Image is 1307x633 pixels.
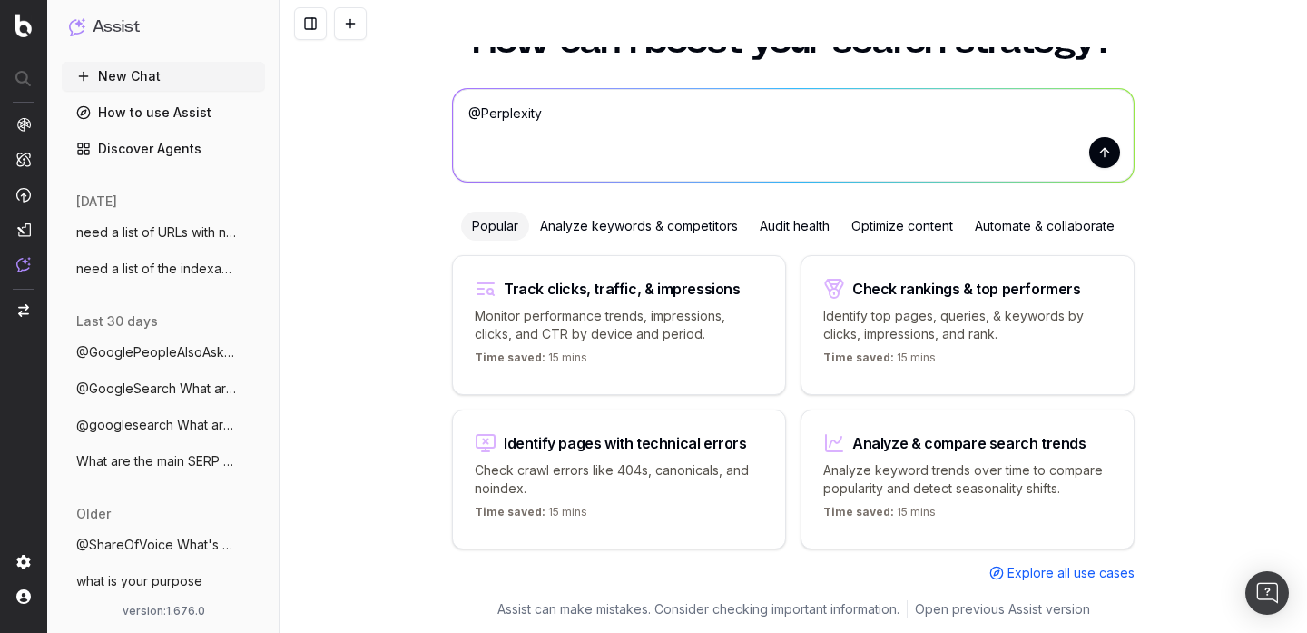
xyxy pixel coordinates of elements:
[62,98,265,127] a: How to use Assist
[62,62,265,91] button: New Chat
[62,410,265,440] button: @googlesearch What are the main SERP fea
[62,254,265,283] button: need a list of the indexable URLs with n
[475,351,545,364] span: Time saved:
[16,117,31,132] img: Analytics
[823,351,936,372] p: 15 mins
[18,304,29,317] img: Switch project
[16,187,31,203] img: Activation
[62,447,265,476] button: What are the main SERP features for 'how
[475,505,587,527] p: 15 mins
[461,212,529,241] div: Popular
[62,374,265,403] button: @GoogleSearch What are the main SERP fea
[823,505,894,519] span: Time saved:
[504,436,747,450] div: Identify pages with technical errors
[475,351,587,372] p: 15 mins
[497,600,899,618] p: Assist can make mistakes. Consider checking important information.
[76,343,236,361] span: @GooglePeopleAlsoAsk What are the 'Peopl
[76,416,236,434] span: @googlesearch What are the main SERP fea
[852,436,1086,450] div: Analyze & compare search trends
[504,282,741,296] div: Track clicks, traffic, & impressions
[915,600,1090,618] a: Open previous Assist version
[823,307,1112,343] p: Identify top pages, queries, & keywords by clicks, impressions, and rank.
[1007,564,1135,582] span: Explore all use cases
[93,15,140,40] h1: Assist
[1245,571,1289,615] div: Open Intercom Messenger
[76,380,236,398] span: @GoogleSearch What are the main SERP fea
[749,212,840,241] div: Audit health
[475,505,545,519] span: Time saved:
[76,452,236,470] span: What are the main SERP features for 'how
[529,212,749,241] div: Analyze keywords & competitors
[823,505,936,527] p: 15 mins
[76,260,236,278] span: need a list of the indexable URLs with n
[76,572,202,590] span: what is your purpose
[823,461,1112,498] p: Analyze keyword trends over time to compare popularity and detect seasonality shifts.
[62,218,265,247] button: need a list of URLs with number of visis
[16,589,31,604] img: My account
[852,282,1081,296] div: Check rankings & top performers
[16,152,31,167] img: Intelligence
[840,212,964,241] div: Optimize content
[475,461,763,498] p: Check crawl errors like 404s, canonicals, and noindex.
[69,18,85,35] img: Assist
[76,312,158,331] span: last 30 days
[76,536,236,554] span: @ShareOfVoice What's our share of voice
[62,567,265,596] button: what is your purpose
[76,505,111,523] span: older
[62,338,265,367] button: @GooglePeopleAlsoAsk What are the 'Peopl
[76,223,236,242] span: need a list of URLs with number of visis
[69,604,258,618] div: version: 1.676.0
[76,193,117,211] span: [DATE]
[823,351,894,364] span: Time saved:
[989,564,1135,582] a: Explore all use cases
[62,134,265,163] a: Discover Agents
[69,15,258,40] button: Assist
[475,307,763,343] p: Monitor performance trends, impressions, clicks, and CTR by device and period.
[16,223,31,237] img: Studio
[62,530,265,559] button: @ShareOfVoice What's our share of voice
[964,212,1125,241] div: Automate & collaborate
[16,257,31,272] img: Assist
[16,555,31,569] img: Setting
[15,14,32,37] img: Botify logo
[453,89,1134,182] textarea: @Perplexity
